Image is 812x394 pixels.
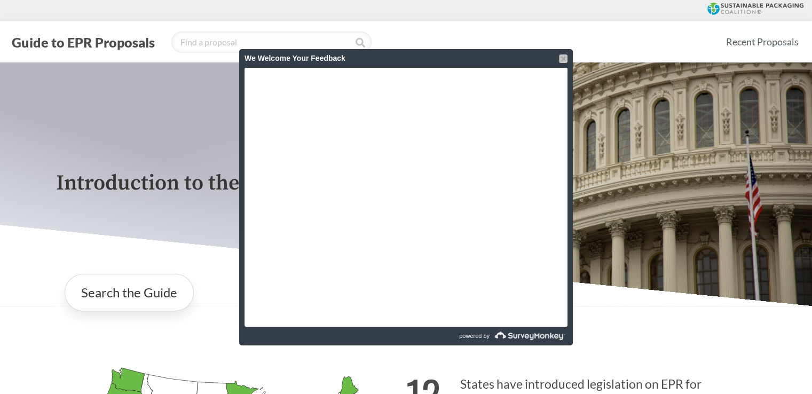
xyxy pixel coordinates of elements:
button: Guide to EPR Proposals [9,34,158,51]
a: Search the Guide [65,274,194,311]
div: We Welcome Your Feedback [245,49,567,68]
a: Recent Proposals [721,30,803,54]
span: powered by [459,327,490,345]
a: powered by [407,327,567,345]
p: Introduction to the Guide for EPR Proposals [56,171,756,195]
input: Find a proposal [171,31,372,53]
